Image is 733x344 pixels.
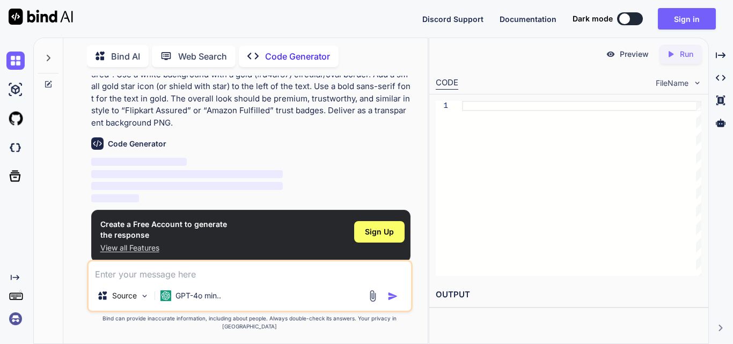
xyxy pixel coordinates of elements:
[6,80,25,99] img: ai-studio
[178,50,227,63] p: Web Search
[680,49,693,60] p: Run
[693,78,702,87] img: chevron down
[620,49,649,60] p: Preview
[365,226,394,237] span: Sign Up
[422,14,483,24] span: Discord Support
[175,290,221,301] p: GPT-4o min..
[436,77,458,90] div: CODE
[366,290,379,302] img: attachment
[91,194,139,202] span: ‌
[111,50,140,63] p: Bind AI
[140,291,149,301] img: Pick Models
[91,158,187,166] span: ‌
[112,290,137,301] p: Source
[87,314,413,331] p: Bind can provide inaccurate information, including about people. Always double-check its answers....
[436,101,448,111] div: 1
[6,52,25,70] img: chat
[6,109,25,128] img: githubLight
[91,182,283,190] span: ‌
[658,8,716,30] button: Sign in
[387,291,398,302] img: icon
[500,13,556,25] button: Documentation
[500,14,556,24] span: Documentation
[91,56,411,129] p: Generate Code Create a modern badge design with the text “[PERSON_NAME] Assured”. Use a white bac...
[100,219,227,240] h1: Create a Free Account to generate the response
[6,138,25,157] img: darkCloudIdeIcon
[606,49,615,59] img: preview
[656,78,688,89] span: FileName
[265,50,330,63] p: Code Generator
[422,13,483,25] button: Discord Support
[429,282,708,308] h2: OUTPUT
[100,243,227,253] p: View all Features
[91,170,283,178] span: ‌
[108,138,166,149] h6: Code Generator
[573,13,613,24] span: Dark mode
[9,9,73,25] img: Bind AI
[6,310,25,328] img: signin
[160,290,171,301] img: GPT-4o mini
